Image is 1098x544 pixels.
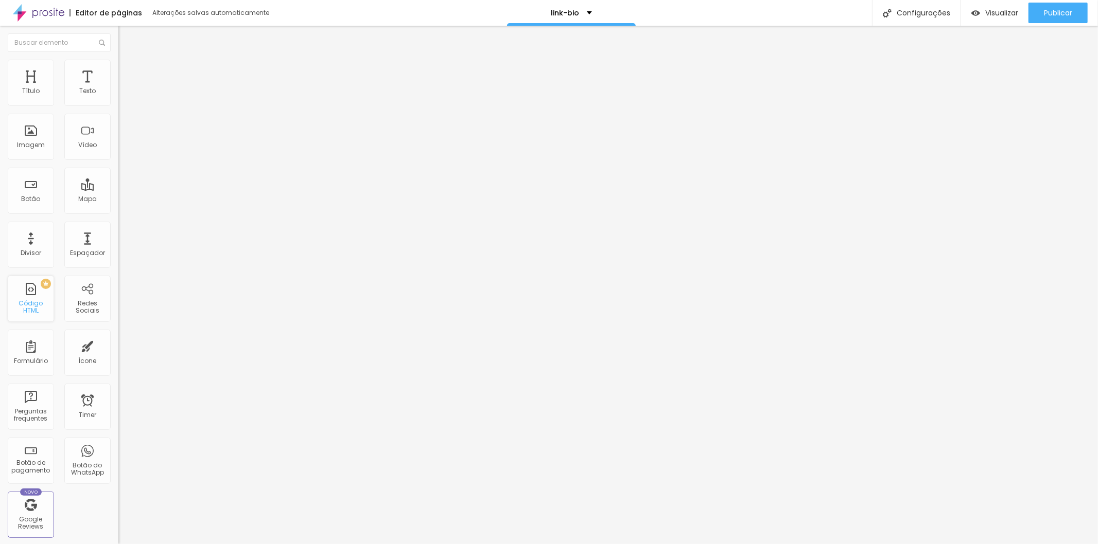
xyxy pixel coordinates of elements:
[8,33,111,52] input: Buscar elemento
[79,411,96,419] div: Timer
[78,141,97,149] div: Vídeo
[20,488,42,496] div: Novo
[883,9,892,17] img: Icone
[152,10,271,16] div: Alterações salvas automaticamente
[79,357,97,365] div: Ícone
[118,26,1098,544] iframe: Editor
[22,87,40,95] div: Título
[10,459,51,474] div: Botão de pagamento
[17,141,45,149] div: Imagem
[971,9,980,17] img: view-1.svg
[67,300,108,315] div: Redes Sociais
[21,249,41,257] div: Divisor
[10,516,51,531] div: Google Reviews
[985,9,1018,17] span: Visualizar
[69,9,142,16] div: Editor de páginas
[10,300,51,315] div: Código HTML
[551,9,579,16] p: link-bio
[78,195,97,203] div: Mapa
[1044,9,1072,17] span: Publicar
[14,357,48,365] div: Formulário
[67,462,108,477] div: Botão do WhatsApp
[1029,3,1088,23] button: Publicar
[79,87,96,95] div: Texto
[22,195,41,203] div: Botão
[10,408,51,423] div: Perguntas frequentes
[70,249,105,257] div: Espaçador
[99,40,105,46] img: Icone
[961,3,1029,23] button: Visualizar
